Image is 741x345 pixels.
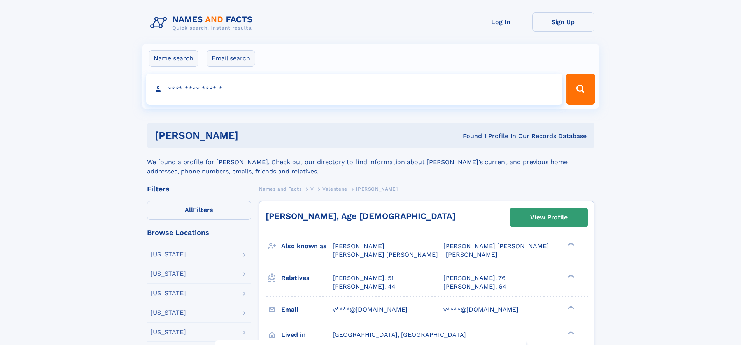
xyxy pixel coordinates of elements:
[532,12,594,32] a: Sign Up
[530,208,568,226] div: View Profile
[446,251,498,258] span: [PERSON_NAME]
[566,242,575,247] div: ❯
[281,328,333,341] h3: Lived in
[322,186,347,192] span: Valentene
[259,184,302,194] a: Names and Facts
[151,310,186,316] div: [US_STATE]
[333,242,384,250] span: [PERSON_NAME]
[443,282,506,291] a: [PERSON_NAME], 64
[151,271,186,277] div: [US_STATE]
[566,74,595,105] button: Search Button
[147,186,251,193] div: Filters
[443,242,549,250] span: [PERSON_NAME] [PERSON_NAME]
[266,211,455,221] a: [PERSON_NAME], Age [DEMOGRAPHIC_DATA]
[333,251,438,258] span: [PERSON_NAME] [PERSON_NAME]
[470,12,532,32] a: Log In
[333,274,394,282] a: [PERSON_NAME], 51
[281,240,333,253] h3: Also known as
[207,50,255,67] label: Email search
[310,184,314,194] a: V
[151,251,186,257] div: [US_STATE]
[356,186,398,192] span: [PERSON_NAME]
[566,330,575,335] div: ❯
[147,148,594,176] div: We found a profile for [PERSON_NAME]. Check out our directory to find information about [PERSON_N...
[566,273,575,278] div: ❯
[281,303,333,316] h3: Email
[147,12,259,33] img: Logo Names and Facts
[149,50,198,67] label: Name search
[151,329,186,335] div: [US_STATE]
[350,132,587,140] div: Found 1 Profile In Our Records Database
[146,74,563,105] input: search input
[147,229,251,236] div: Browse Locations
[333,282,396,291] a: [PERSON_NAME], 44
[151,290,186,296] div: [US_STATE]
[566,305,575,310] div: ❯
[510,208,587,227] a: View Profile
[322,184,347,194] a: Valentene
[310,186,314,192] span: V
[333,331,466,338] span: [GEOGRAPHIC_DATA], [GEOGRAPHIC_DATA]
[155,131,351,140] h1: [PERSON_NAME]
[443,274,506,282] a: [PERSON_NAME], 76
[147,201,251,220] label: Filters
[281,271,333,285] h3: Relatives
[185,206,193,214] span: All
